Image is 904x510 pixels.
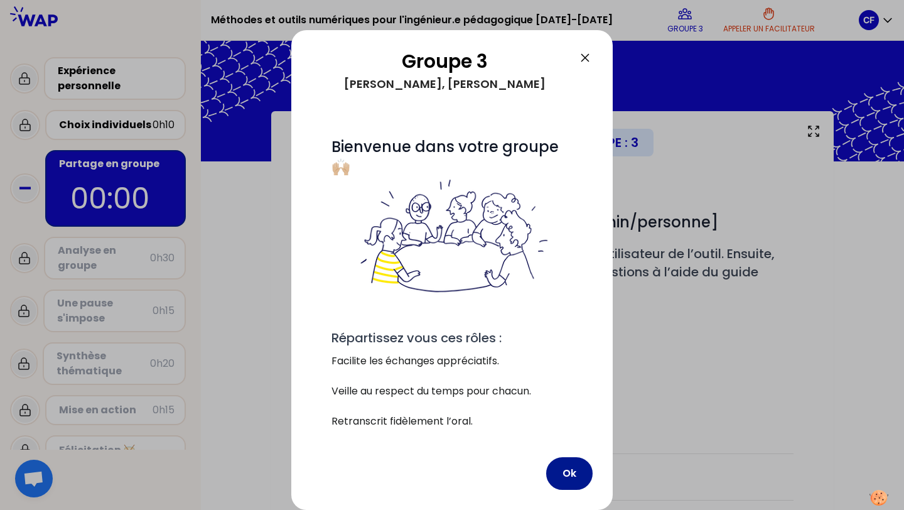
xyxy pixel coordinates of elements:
[546,457,593,490] button: Ok
[331,136,573,296] span: Bienvenue dans votre groupe 🙌🏼
[311,50,578,73] h2: Groupe 3
[331,414,573,429] p: Retranscrit fidèlement l’oral.
[331,384,573,399] p: Veille au respect du temps pour chacun.
[331,354,573,369] p: Facilite les échanges appréciatifs.
[331,329,502,347] span: Répartissez vous ces rôles :
[311,73,578,95] div: [PERSON_NAME], [PERSON_NAME]
[353,177,551,296] img: filesOfInstructions%2Fbienvenue%20dans%20votre%20groupe%20-%20petit.png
